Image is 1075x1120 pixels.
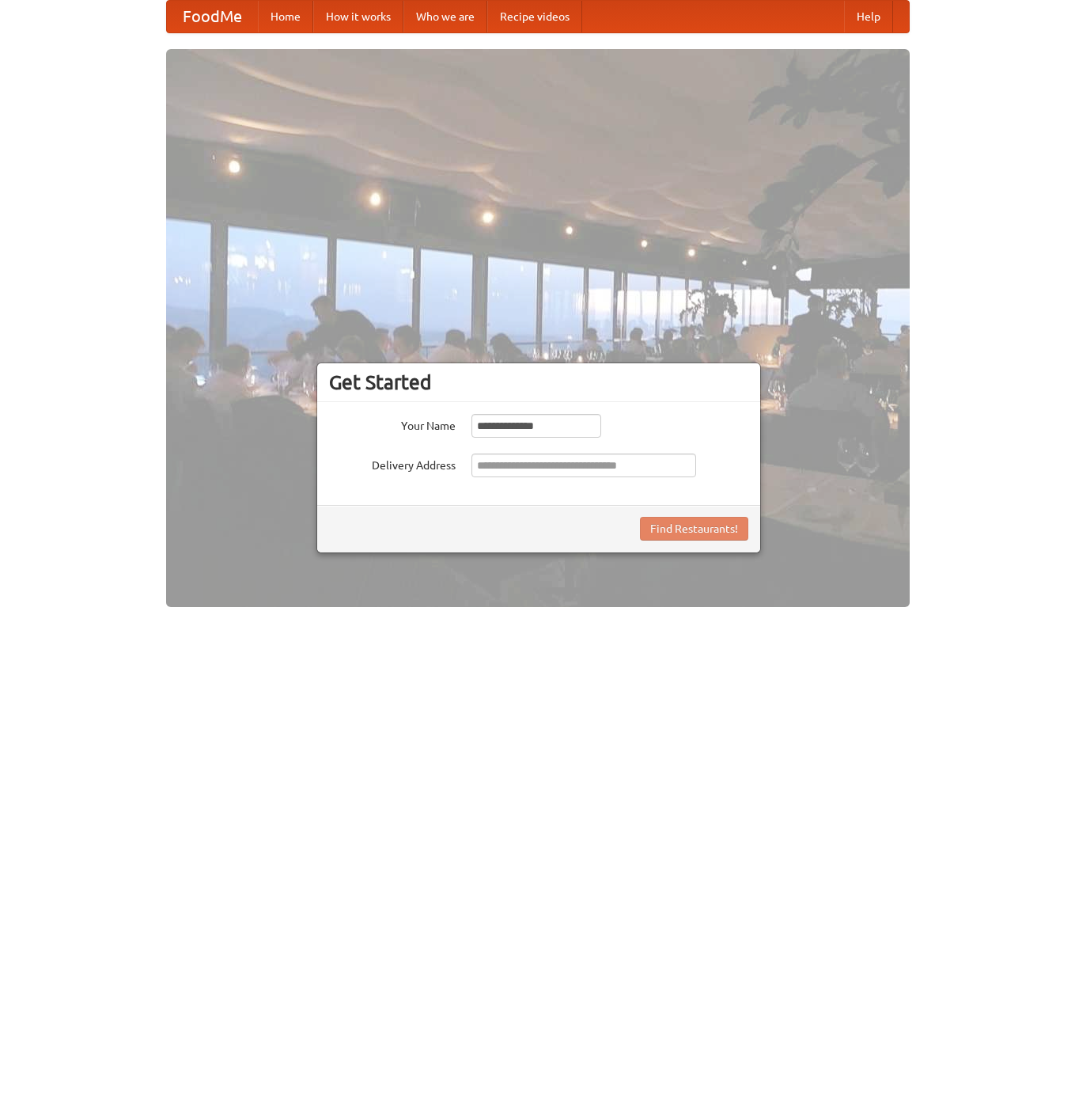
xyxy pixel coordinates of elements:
[167,1,258,32] a: FoodMe
[844,1,893,32] a: Help
[329,454,456,473] label: Delivery Address
[258,1,313,32] a: Home
[403,1,487,32] a: Who we are
[329,370,748,394] h3: Get Started
[640,517,748,541] button: Find Restaurants!
[313,1,403,32] a: How it works
[487,1,582,32] a: Recipe videos
[329,414,456,434] label: Your Name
